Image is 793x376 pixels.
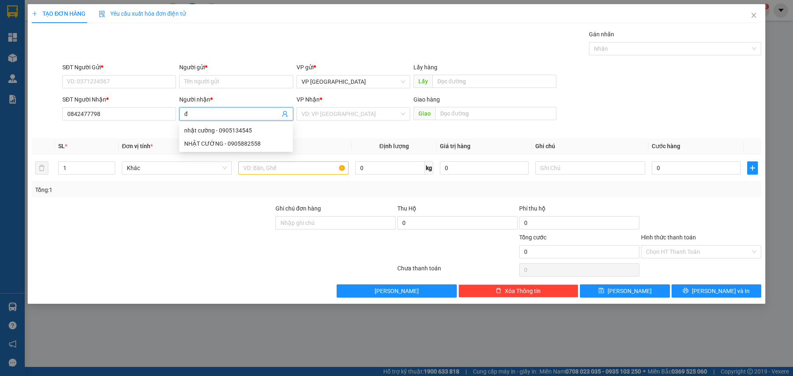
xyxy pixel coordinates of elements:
[742,4,765,27] button: Close
[641,234,696,241] label: Hình thức thanh toán
[57,46,63,52] span: environment
[505,286,541,296] span: Xóa Thông tin
[99,10,186,17] span: Yêu cầu xuất hóa đơn điện tử
[4,4,33,33] img: logo.jpg
[532,138,648,154] th: Ghi chú
[275,205,321,212] label: Ghi chú đơn hàng
[519,234,546,241] span: Tổng cước
[62,63,176,72] div: SĐT Người Gửi
[99,11,105,17] img: icon
[692,286,750,296] span: [PERSON_NAME] và In
[238,161,348,175] input: VD: Bàn, Ghế
[672,284,761,298] button: printer[PERSON_NAME] và In
[435,107,556,120] input: Dọc đường
[282,111,288,117] span: user-add
[747,161,758,175] button: plus
[397,205,416,212] span: Thu Hộ
[297,63,410,72] div: VP gửi
[57,35,110,44] li: VP VP Cư Jút
[440,143,470,149] span: Giá trị hàng
[58,143,65,149] span: SL
[380,143,409,149] span: Định lượng
[750,12,757,19] span: close
[580,284,670,298] button: save[PERSON_NAME]
[4,35,57,62] li: VP VP [GEOGRAPHIC_DATA]
[179,137,293,150] div: NHẬT CƯỜNG - 0905882558
[413,64,437,71] span: Lấy hàng
[413,107,435,120] span: Giao
[608,286,652,296] span: [PERSON_NAME]
[413,96,440,103] span: Giao hàng
[683,288,689,294] span: printer
[413,75,432,88] span: Lấy
[275,216,396,229] input: Ghi chú đơn hàng
[179,63,293,72] div: Người gửi
[127,162,227,174] span: Khác
[179,95,293,104] div: Người nhận
[458,284,579,298] button: deleteXóa Thông tin
[32,11,38,17] span: plus
[32,10,85,17] span: TẠO ĐƠN HÀNG
[375,286,419,296] span: [PERSON_NAME]
[122,143,153,149] span: Đơn vị tính
[179,121,293,131] div: Tên không hợp lệ
[35,185,306,194] div: Tổng: 1
[496,288,501,294] span: delete
[179,124,293,137] div: nhật cường - 0905134545
[598,288,604,294] span: save
[589,31,614,38] label: Gán nhãn
[425,161,433,175] span: kg
[62,95,176,104] div: SĐT Người Nhận
[297,96,320,103] span: VP Nhận
[396,264,518,278] div: Chưa thanh toán
[4,4,120,20] li: [PERSON_NAME]
[432,75,556,88] input: Dọc đường
[184,126,288,135] div: nhật cường - 0905134545
[535,161,645,175] input: Ghi Chú
[184,139,288,148] div: NHẬT CƯỜNG - 0905882558
[440,161,529,175] input: 0
[748,165,757,171] span: plus
[337,284,457,298] button: [PERSON_NAME]
[519,204,639,216] div: Phí thu hộ
[302,76,405,88] span: VP Sài Gòn
[652,143,680,149] span: Cước hàng
[35,161,48,175] button: delete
